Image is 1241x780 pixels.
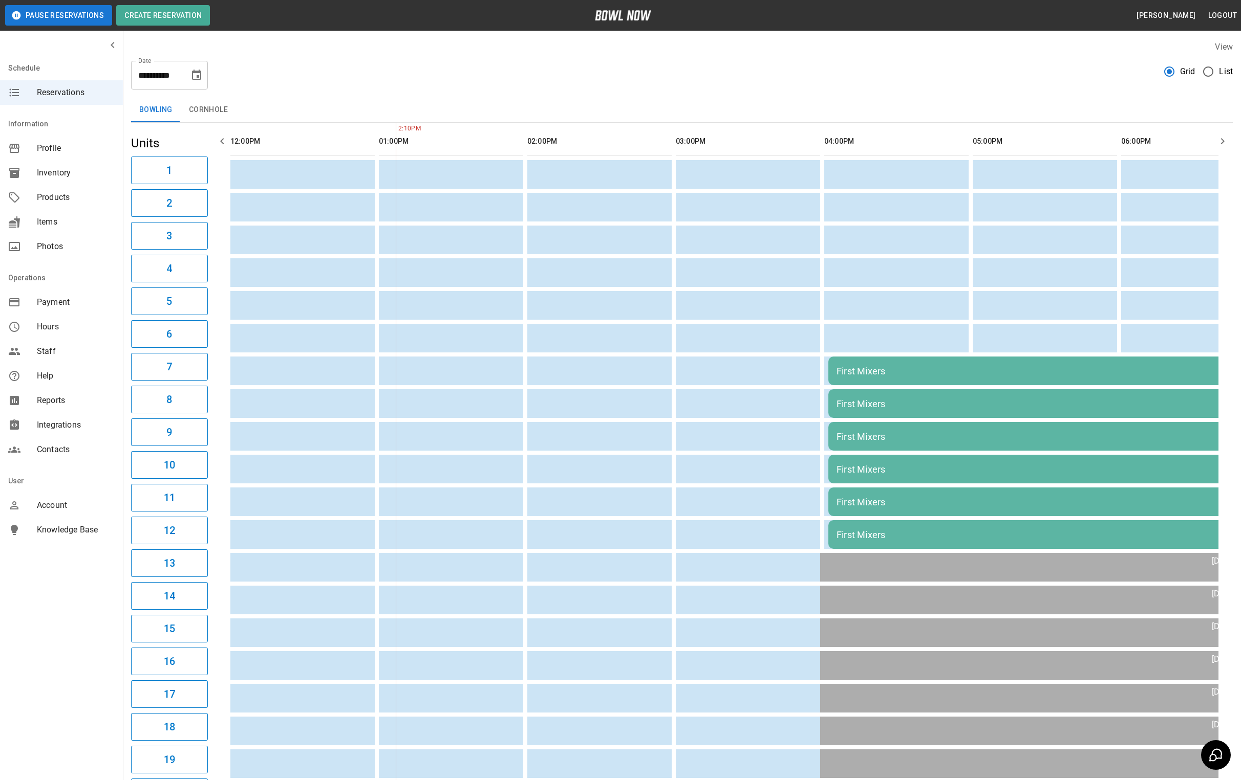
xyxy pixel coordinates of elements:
h6: 18 [164,719,175,735]
label: View [1215,42,1233,52]
span: Reservations [37,86,115,99]
button: 2 [131,189,208,217]
button: [PERSON_NAME] [1132,6,1200,25]
h6: 19 [164,751,175,768]
h6: 3 [166,228,172,244]
span: Account [37,499,115,511]
button: Cornhole [181,98,236,122]
th: 01:00PM [379,127,523,156]
button: 8 [131,386,208,413]
h6: 7 [166,359,172,375]
span: Profile [37,142,115,154]
span: Staff [37,345,115,358]
button: 5 [131,287,208,315]
h6: 13 [164,555,175,571]
button: 1 [131,157,208,184]
button: 11 [131,484,208,511]
button: Pause Reservations [5,5,112,26]
span: Photos [37,240,115,253]
h6: 5 [166,293,172,309]
h6: 2 [166,195,172,211]
button: 15 [131,615,208,642]
span: Products [37,191,115,204]
h6: 9 [166,424,172,440]
button: 16 [131,648,208,675]
span: List [1219,65,1233,78]
span: Items [37,216,115,228]
img: logo [595,10,651,20]
button: Create Reservation [116,5,210,26]
h6: 11 [164,489,175,506]
button: 18 [131,713,208,741]
h6: 6 [166,326,172,342]
button: Choose date, selected date is Sep 14, 2025 [186,65,207,85]
span: Reports [37,394,115,407]
h6: 1 [166,162,172,179]
button: 13 [131,549,208,577]
span: 2:10PM [396,124,398,134]
h6: 8 [166,391,172,408]
span: Integrations [37,419,115,431]
h6: 14 [164,588,175,604]
button: 19 [131,746,208,773]
span: Knowledge Base [37,524,115,536]
h6: 16 [164,653,175,670]
button: 14 [131,582,208,610]
h6: 4 [166,260,172,277]
button: Logout [1204,6,1241,25]
button: Bowling [131,98,181,122]
span: Payment [37,296,115,308]
h6: 10 [164,457,175,473]
h6: 17 [164,686,175,702]
h6: 12 [164,522,175,539]
span: Hours [37,321,115,333]
div: inventory tabs [131,98,1233,122]
button: 3 [131,222,208,250]
span: Grid [1180,65,1195,78]
button: 6 [131,320,208,348]
button: 17 [131,680,208,708]
th: 02:00PM [527,127,672,156]
button: 7 [131,353,208,381]
h5: Units [131,135,208,151]
button: 12 [131,517,208,544]
button: 9 [131,418,208,446]
button: 4 [131,255,208,282]
span: Help [37,370,115,382]
button: 10 [131,451,208,479]
h6: 15 [164,620,175,637]
span: Inventory [37,167,115,179]
th: 03:00PM [676,127,820,156]
th: 12:00PM [230,127,375,156]
span: Contacts [37,443,115,456]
